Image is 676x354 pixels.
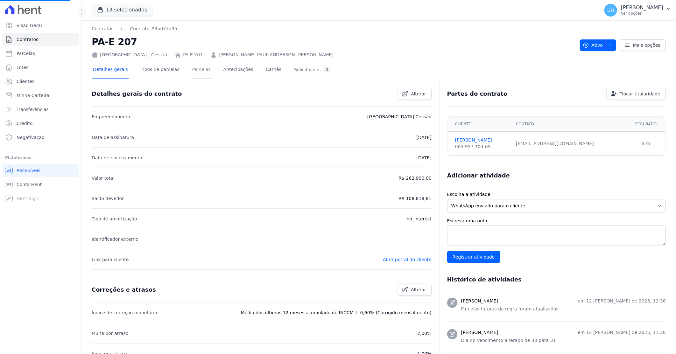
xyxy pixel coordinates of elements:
a: Carnês [264,62,283,79]
a: Mais opções [620,39,666,51]
span: Minha Carteira [17,92,49,99]
button: DH [PERSON_NAME] Ver opções [599,1,676,19]
span: Alterar [411,91,426,97]
span: Mais opções [633,42,660,48]
h2: PA-E 207 [92,35,575,49]
p: Dia do Vencimento alterado de 30 para 31 [461,337,666,344]
div: Solicitações [294,67,331,73]
p: Ver opções [621,11,663,16]
p: no_interest [407,215,432,223]
p: Valor total [92,174,115,182]
span: Ativo [583,39,603,51]
p: [PERSON_NAME] [621,4,663,11]
p: 2,00% [417,330,431,337]
th: Cliente [447,117,512,132]
span: Crédito [17,120,33,127]
h3: [PERSON_NAME] [461,329,498,336]
p: R$ 108.818,81 [399,195,432,202]
nav: Breadcrumb [92,25,177,32]
p: em 12 [PERSON_NAME] de 2025, 11:38 [578,298,666,304]
nav: Breadcrumb [92,25,575,32]
div: 065.957.304-05 [455,143,508,150]
p: Tipo de amortização [92,215,137,223]
h3: Detalhes gerais do contrato [92,90,182,98]
p: R$ 262.900,00 [399,174,432,182]
p: Data de encerramento [92,154,142,162]
a: Crédito [3,117,79,130]
span: Transferências [17,106,49,113]
a: Contratos [92,25,113,32]
a: Recebíveis [3,164,79,177]
p: Empreendimento [92,113,130,121]
span: DH [607,8,614,12]
td: Sim [626,132,665,156]
span: Contratos [17,36,38,43]
button: 13 selecionados [92,4,152,16]
a: [PERSON_NAME] [455,137,508,143]
a: Contrato #3bd77d35 [130,25,177,32]
a: Transferências [3,103,79,116]
a: Visão Geral [3,19,79,32]
a: Conta Hent [3,178,79,191]
span: Conta Hent [17,181,42,188]
a: Negativação [3,131,79,144]
span: Negativação [17,134,45,141]
p: Multa por atraso [92,330,128,337]
h3: Correções e atrasos [92,286,156,294]
a: Antecipações [222,62,255,79]
p: Saldo devedor [92,195,124,202]
p: Identificador externo [92,235,138,243]
span: Clientes [17,78,34,85]
label: Escolha a atividade [447,191,666,198]
p: [GEOGRAPHIC_DATA] Cessão [367,113,432,121]
span: Recebíveis [17,167,40,174]
span: Visão Geral [17,22,42,29]
a: Parcelas [191,62,212,79]
a: Minha Carteira [3,89,79,102]
a: Alterar [398,284,432,296]
input: Registrar atividade [447,251,500,263]
a: Trocar titularidade [607,88,666,100]
a: Detalhes gerais [92,62,129,79]
a: PA-E 207 [183,52,203,58]
div: [GEOGRAPHIC_DATA] - Cessão [92,52,167,58]
h3: [PERSON_NAME] [461,298,498,304]
label: Escreva uma nota [447,218,666,224]
div: [EMAIL_ADDRESS][DOMAIN_NAME] [516,140,623,147]
span: Parcelas [17,50,35,57]
a: Clientes [3,75,79,88]
h3: Adicionar atividade [447,172,510,179]
span: Alterar [411,287,426,293]
a: Tipos de parcelas [139,62,181,79]
a: Parcelas [3,47,79,60]
p: Média dos últimos 12 meses acumulado de INCCM + 0,60% (Corrigido mensalmente) [241,309,432,316]
button: Ativo [580,39,616,51]
a: [PERSON_NAME] PAULIANDERSON [PERSON_NAME] [219,52,334,58]
a: Solicitações0 [293,62,332,79]
p: Índice de correção monetária [92,309,157,316]
h3: Histórico de atividades [447,276,522,283]
span: Lotes [17,64,29,71]
p: em 12 [PERSON_NAME] de 2025, 11:38 [578,329,666,336]
a: Abrir portal do cliente [383,257,432,262]
p: Parcelas futuras da regra foram atualizadas [461,306,666,312]
th: Segurado [626,117,665,132]
p: Data de assinatura [92,134,134,141]
h3: Partes do contrato [447,90,508,98]
th: Contato [512,117,626,132]
p: Link para cliente [92,256,129,263]
a: Alterar [398,88,432,100]
div: 0 [323,67,331,73]
a: Contratos [3,33,79,46]
div: Plataformas [5,154,76,162]
p: [DATE] [416,154,431,162]
a: Lotes [3,61,79,74]
p: [DATE] [416,134,431,141]
span: Trocar titularidade [620,91,660,97]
